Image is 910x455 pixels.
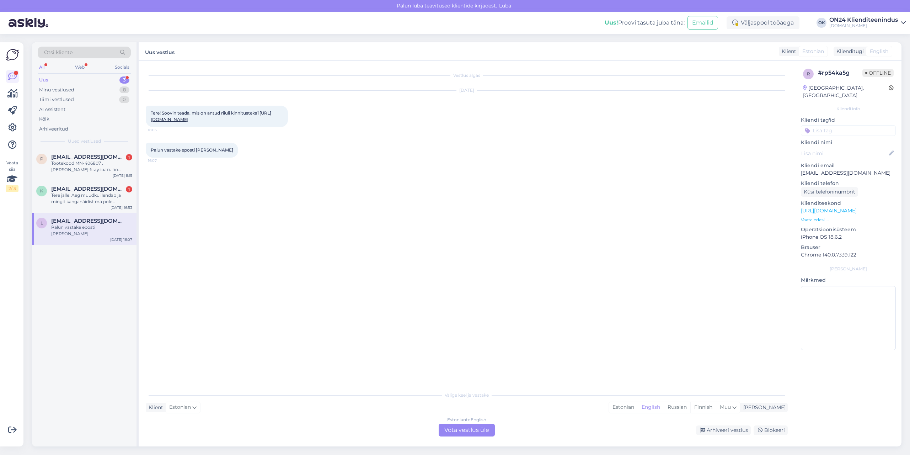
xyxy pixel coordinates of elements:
[44,49,73,56] span: Otsi kliente
[740,404,786,411] div: [PERSON_NAME]
[39,86,74,94] div: Minu vestlused
[801,217,896,223] p: Vaata edasi ...
[39,96,74,103] div: Tiimi vestlused
[39,106,65,113] div: AI Assistent
[818,69,862,77] div: # rp54ka5g
[151,147,233,153] span: Palun vastake eposti [PERSON_NAME]
[40,188,43,194] span: k
[148,158,175,163] span: 16:07
[113,63,131,72] div: Socials
[801,149,888,157] input: Lisa nimi
[829,17,906,28] a: ON24 Klienditeenindus[DOMAIN_NAME]
[6,48,19,62] img: Askly Logo
[801,116,896,124] p: Kliendi tag'id
[801,226,896,233] p: Operatsioonisüsteem
[802,48,824,55] span: Estonian
[169,403,191,411] span: Estonian
[727,16,799,29] div: Väljaspool tööaega
[801,266,896,272] div: [PERSON_NAME]
[146,72,788,79] div: Vestlus algas
[696,425,751,435] div: Arhiveeri vestlus
[151,110,271,122] span: Tere! Soovin teada, mis on antud riiuli kinnitusteks?
[41,220,43,226] span: L
[801,244,896,251] p: Brauser
[40,156,43,162] span: p
[38,63,46,72] div: All
[829,17,898,23] div: ON24 Klienditeenindus
[6,185,18,192] div: 2 / 3
[801,139,896,146] p: Kliendi nimi
[39,76,48,84] div: Uus
[110,237,132,242] div: [DATE] 16:07
[817,18,826,28] div: OK
[51,192,132,205] div: Tere jälle! Aeg muudkui lendab ja mingit kanganäidist ma pole postkastist tänaseni leidnud. Tundu...
[605,19,618,26] b: Uus!
[862,69,894,77] span: Offline
[126,154,132,160] div: 1
[113,173,132,178] div: [DATE] 8:15
[51,218,125,224] span: Liina.kodres@gmail.com
[126,186,132,192] div: 1
[497,2,513,9] span: Luba
[119,76,129,84] div: 3
[605,18,685,27] div: Proovi tasuta juba täna:
[779,48,796,55] div: Klient
[687,16,718,30] button: Emailid
[146,392,788,398] div: Valige keel ja vastake
[146,404,163,411] div: Klient
[754,425,788,435] div: Blokeeri
[39,126,68,133] div: Arhiveeritud
[801,233,896,241] p: iPhone OS 18.6.2
[801,276,896,284] p: Märkmed
[447,417,486,423] div: Estonian to English
[807,71,810,76] span: r
[801,162,896,169] p: Kliendi email
[801,200,896,207] p: Klienditeekond
[6,160,18,192] div: Vaata siia
[146,87,788,94] div: [DATE]
[690,402,716,413] div: Finnish
[119,96,129,103] div: 0
[664,402,690,413] div: Russian
[829,23,898,28] div: [DOMAIN_NAME]
[801,169,896,177] p: [EMAIL_ADDRESS][DOMAIN_NAME]
[51,186,125,192] span: kristel.hommik@mail.ee
[801,251,896,259] p: Chrome 140.0.7339.122
[148,127,175,133] span: 16:05
[51,154,125,160] span: pawut@list.ru
[51,224,132,237] div: Palun vastake eposti [PERSON_NAME]
[68,138,101,144] span: Uued vestlused
[439,424,495,437] div: Võta vestlus üle
[720,404,731,410] span: Muu
[801,125,896,136] input: Lisa tag
[145,47,175,56] label: Uus vestlus
[111,205,132,210] div: [DATE] 16:53
[638,402,664,413] div: English
[609,402,638,413] div: Estonian
[834,48,864,55] div: Klienditugi
[870,48,888,55] span: English
[119,86,129,94] div: 8
[801,187,858,197] div: Küsi telefoninumbrit
[801,180,896,187] p: Kliendi telefon
[801,106,896,112] div: Kliendi info
[803,84,889,99] div: [GEOGRAPHIC_DATA], [GEOGRAPHIC_DATA]
[51,160,132,173] div: Tootekood MN-406807 . [PERSON_NAME] бы узнать по поводу этого дивана какой у него точный материал...
[801,207,857,214] a: [URL][DOMAIN_NAME]
[39,116,49,123] div: Kõik
[74,63,86,72] div: Web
